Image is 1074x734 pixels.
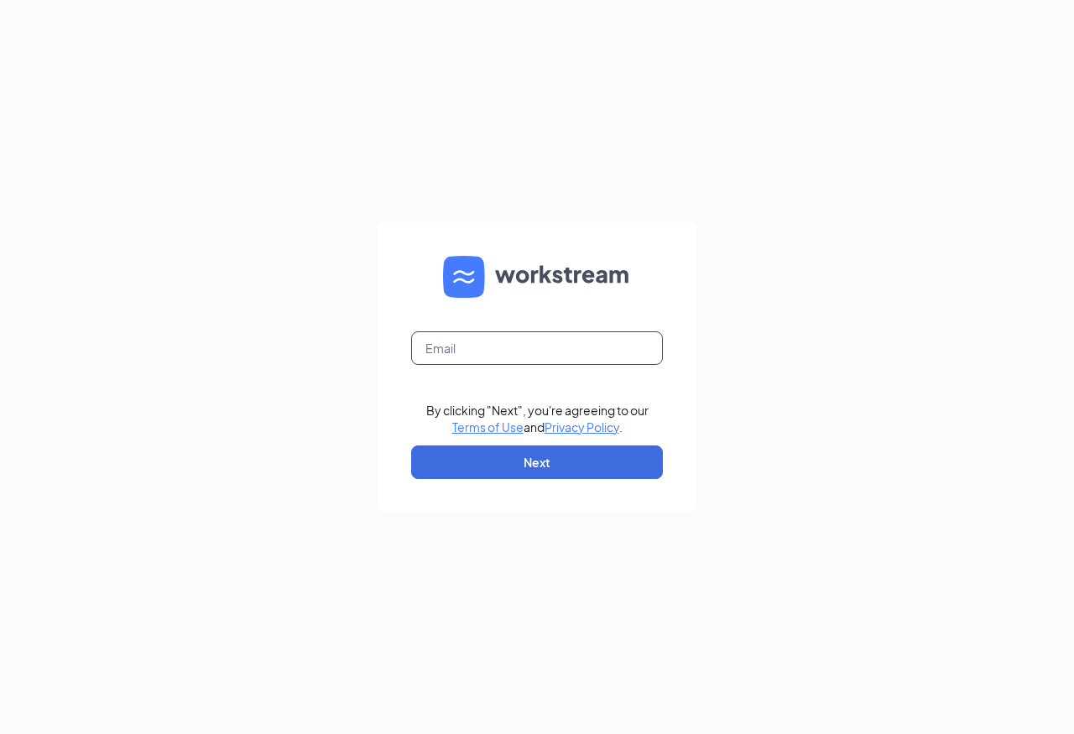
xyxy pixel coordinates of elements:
[411,331,663,365] input: Email
[452,419,524,435] a: Terms of Use
[443,256,631,298] img: WS logo and Workstream text
[426,402,649,435] div: By clicking "Next", you're agreeing to our and .
[545,419,619,435] a: Privacy Policy
[411,445,663,479] button: Next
